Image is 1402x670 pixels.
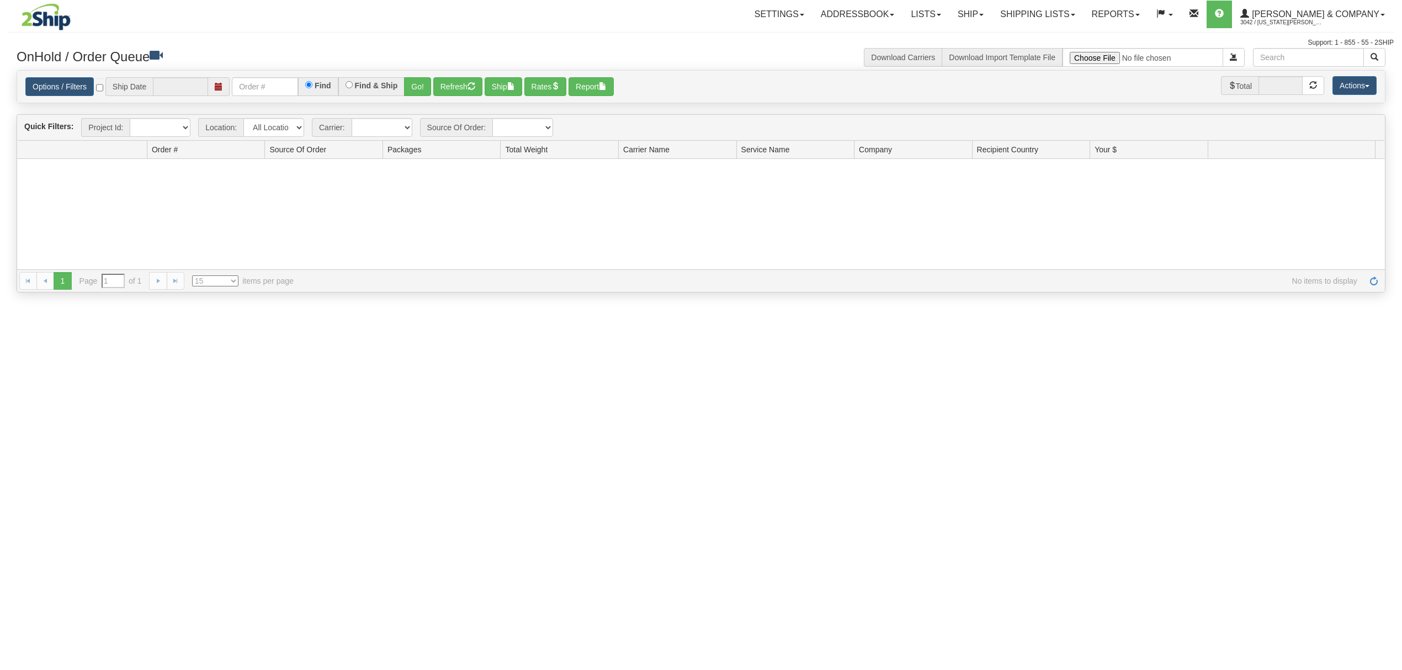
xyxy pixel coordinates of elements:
div: Support: 1 - 855 - 55 - 2SHIP [8,38,1394,47]
a: Download Carriers [871,53,935,62]
span: Ship Date [105,77,153,96]
label: Quick Filters: [24,121,73,132]
span: Company [859,144,892,155]
a: Ship [949,1,992,28]
span: [PERSON_NAME] & Company [1249,9,1379,19]
button: Go! [404,77,431,96]
div: grid toolbar [17,115,1385,141]
span: Location: [198,118,243,137]
a: Shipping lists [992,1,1083,28]
button: Search [1363,48,1385,67]
span: Carrier: [312,118,352,137]
span: Total [1221,76,1259,95]
a: Lists [902,1,949,28]
label: Find & Ship [355,82,398,89]
a: Addressbook [812,1,903,28]
a: [PERSON_NAME] & Company 3042 / [US_STATE][PERSON_NAME] [1232,1,1393,28]
span: Source Of Order [269,144,326,155]
span: Total Weight [505,144,548,155]
span: Recipient Country [977,144,1038,155]
a: Options / Filters [25,77,94,96]
a: Reports [1084,1,1148,28]
span: Order # [152,144,178,155]
span: Carrier Name [623,144,670,155]
h3: OnHold / Order Queue [17,48,693,64]
a: Download Import Template File [949,53,1055,62]
span: 1 [54,272,71,290]
span: Packages [387,144,421,155]
span: Service Name [741,144,790,155]
button: Report [569,77,614,96]
span: Your $ [1095,144,1117,155]
a: Settings [746,1,812,28]
img: logo3042.jpg [8,3,84,31]
input: Import [1063,48,1223,67]
button: Ship [485,77,522,96]
span: No items to display [309,275,1357,286]
label: Find [315,82,331,89]
span: items per page [192,275,294,286]
a: Refresh [1365,272,1383,290]
span: Page of 1 [79,274,142,288]
input: Order # [232,77,298,96]
button: Actions [1332,76,1377,95]
button: Rates [524,77,567,96]
button: Refresh [433,77,482,96]
span: Project Id: [81,118,130,137]
input: Search [1253,48,1364,67]
span: Source Of Order: [420,118,493,137]
span: 3042 / [US_STATE][PERSON_NAME] [1240,17,1323,28]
